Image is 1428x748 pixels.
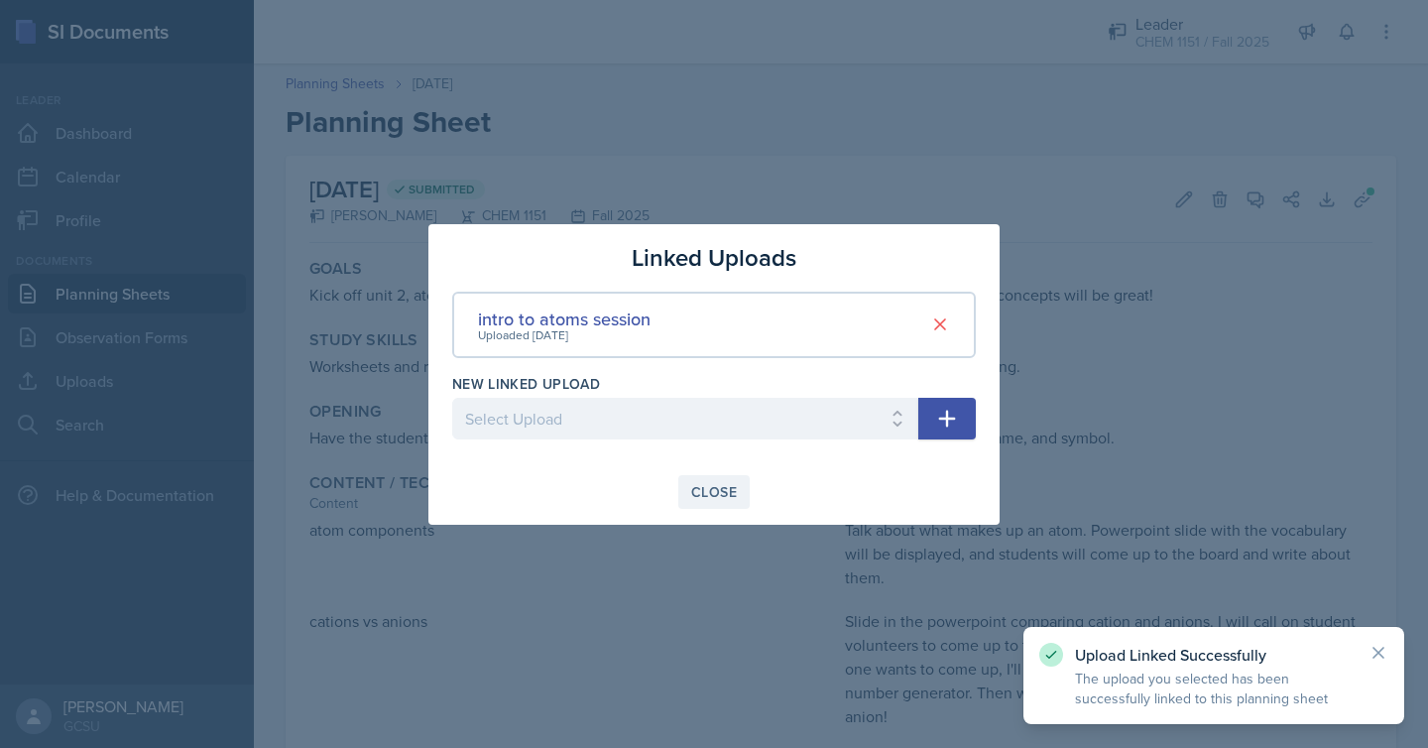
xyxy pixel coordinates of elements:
p: The upload you selected has been successfully linked to this planning sheet [1075,669,1353,708]
button: Close [678,475,750,509]
div: Close [691,484,737,500]
div: intro to atoms session [478,306,651,332]
p: Upload Linked Successfully [1075,645,1353,665]
label: New Linked Upload [452,374,600,394]
div: Uploaded [DATE] [478,326,651,344]
h3: Linked Uploads [632,240,796,276]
